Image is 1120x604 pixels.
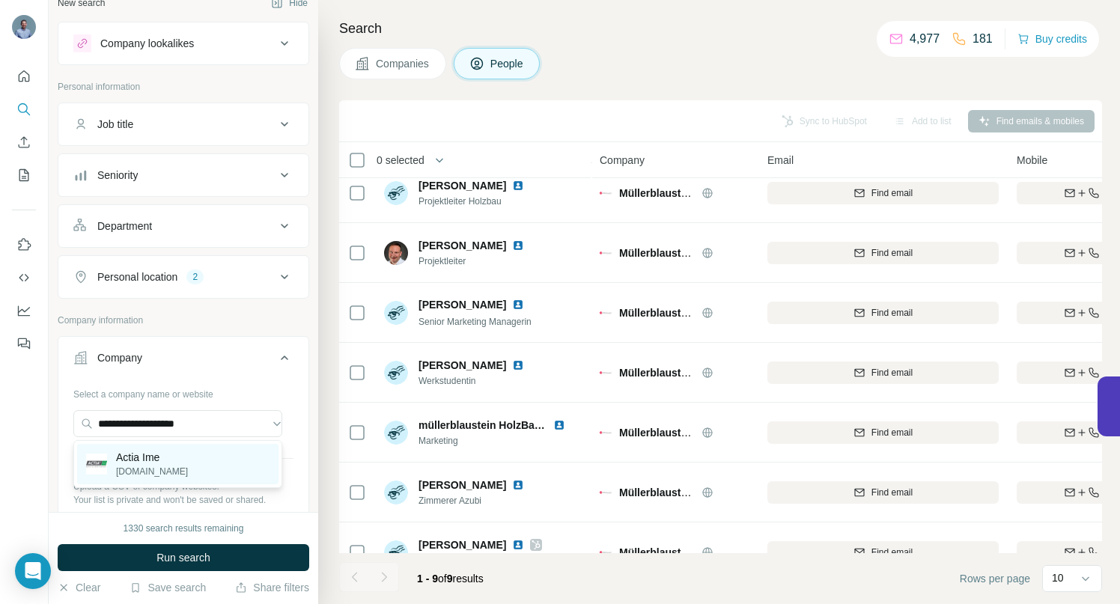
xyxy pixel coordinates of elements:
[12,231,36,258] button: Use Surfe on LinkedIn
[376,56,430,71] span: Companies
[600,367,612,379] img: Logo of Müllerblaustein HolzBauWerke
[512,479,524,491] img: LinkedIn logo
[1017,153,1047,168] span: Mobile
[130,580,206,595] button: Save search
[384,181,408,205] img: Avatar
[512,240,524,251] img: LinkedIn logo
[438,573,447,585] span: of
[73,382,293,401] div: Select a company name or website
[767,541,999,564] button: Find email
[600,153,645,168] span: Company
[767,362,999,384] button: Find email
[619,486,772,498] span: Müllerblaustein HolzBauWerke
[100,36,194,51] div: Company lookalikes
[600,247,612,259] img: Logo of Müllerblaustein HolzBauWerke
[871,246,913,260] span: Find email
[86,454,107,475] img: Actia Ime
[871,546,913,559] span: Find email
[512,180,524,192] img: LinkedIn logo
[58,340,308,382] button: Company
[490,56,525,71] span: People
[1017,28,1087,49] button: Buy credits
[384,540,408,564] img: Avatar
[12,63,36,90] button: Quick start
[12,264,36,291] button: Use Surfe API
[97,219,152,234] div: Department
[419,494,542,507] span: Zimmerer Azubi
[73,493,293,507] p: Your list is private and won't be saved or shared.
[58,157,308,193] button: Seniority
[973,30,993,48] p: 181
[419,434,583,448] span: Marketing
[419,195,542,208] span: Projektleiter Holzbau
[767,182,999,204] button: Find email
[871,186,913,200] span: Find email
[871,426,913,439] span: Find email
[600,546,612,558] img: Logo of Müllerblaustein HolzBauWerke
[419,358,506,373] span: [PERSON_NAME]
[124,522,244,535] div: 1330 search results remaining
[619,427,772,439] span: Müllerblaustein HolzBauWerke
[910,30,940,48] p: 4,977
[960,571,1030,586] span: Rows per page
[619,546,772,558] span: Müllerblaustein HolzBauWerke
[186,270,204,284] div: 2
[419,374,542,388] span: Werkstudentin
[339,18,1102,39] h4: Search
[619,367,772,379] span: Müllerblaustein HolzBauWerke
[97,350,142,365] div: Company
[58,80,309,94] p: Personal information
[377,153,424,168] span: 0 selected
[58,314,309,327] p: Company information
[417,573,484,585] span: results
[15,553,51,589] div: Open Intercom Messenger
[871,306,913,320] span: Find email
[58,106,308,142] button: Job title
[116,465,188,478] p: [DOMAIN_NAME]
[12,129,36,156] button: Enrich CSV
[419,254,542,268] span: Projektleiter
[58,580,100,595] button: Clear
[419,297,506,312] span: [PERSON_NAME]
[12,15,36,39] img: Avatar
[58,208,308,244] button: Department
[871,486,913,499] span: Find email
[767,481,999,504] button: Find email
[384,301,408,325] img: Avatar
[384,361,408,385] img: Avatar
[767,153,794,168] span: Email
[600,427,612,439] img: Logo of Müllerblaustein HolzBauWerke
[97,117,133,132] div: Job title
[12,96,36,123] button: Search
[1052,570,1064,585] p: 10
[619,247,772,259] span: Müllerblaustein HolzBauWerke
[417,573,438,585] span: 1 - 9
[419,478,506,492] span: [PERSON_NAME]
[619,187,772,199] span: Müllerblaustein HolzBauWerke
[116,450,188,465] p: Actia Ime
[512,539,524,551] img: LinkedIn logo
[512,359,524,371] img: LinkedIn logo
[384,241,408,265] img: Avatar
[767,302,999,324] button: Find email
[12,162,36,189] button: My lists
[97,168,138,183] div: Seniority
[619,307,772,319] span: Müllerblaustein HolzBauWerke
[419,178,506,193] span: [PERSON_NAME]
[600,307,612,319] img: Logo of Müllerblaustein HolzBauWerke
[419,317,532,327] span: Senior Marketing Managerin
[12,297,36,324] button: Dashboard
[419,537,506,552] span: [PERSON_NAME]
[58,25,308,61] button: Company lookalikes
[767,242,999,264] button: Find email
[384,421,408,445] img: Avatar
[97,269,177,284] div: Personal location
[235,580,309,595] button: Share filters
[58,544,309,571] button: Run search
[12,330,36,357] button: Feedback
[600,187,612,199] img: Logo of Müllerblaustein HolzBauWerke
[156,550,210,565] span: Run search
[767,421,999,444] button: Find email
[447,573,453,585] span: 9
[553,419,565,431] img: LinkedIn logo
